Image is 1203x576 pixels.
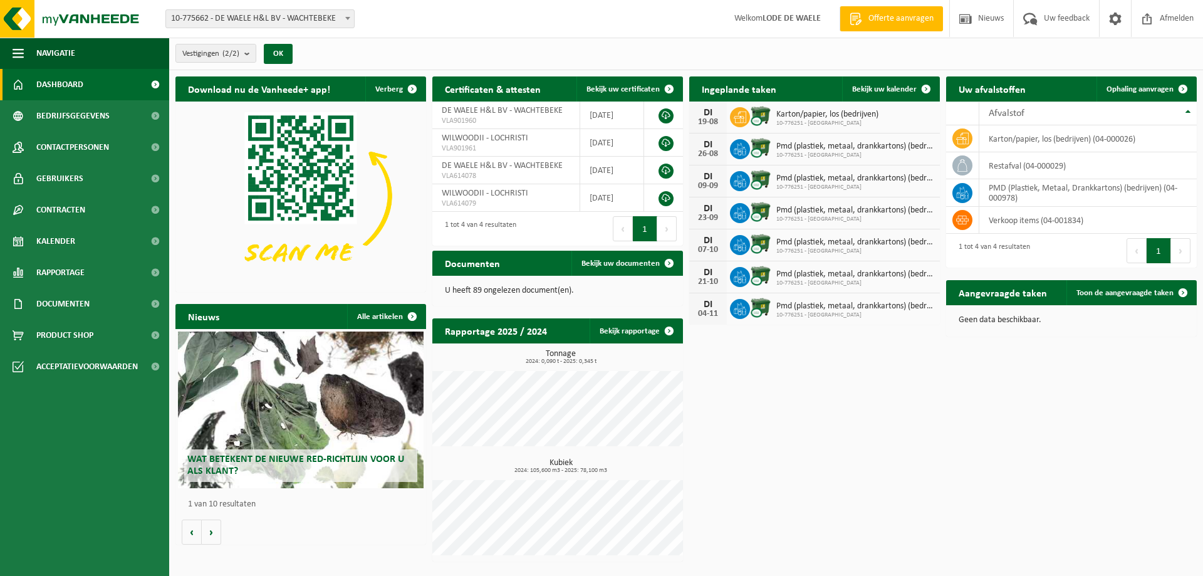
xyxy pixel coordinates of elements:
img: WB-1100-CU [750,233,771,254]
span: Vestigingen [182,45,239,63]
span: DE WAELE H&L BV - WACHTEBEKE [442,161,563,170]
div: 23-09 [695,214,721,223]
h2: Documenten [432,251,513,275]
a: Offerte aanvragen [840,6,943,31]
a: Alle artikelen [347,304,425,329]
span: Documenten [36,288,90,320]
button: Volgende [202,520,221,545]
img: WB-1100-CU [750,201,771,223]
td: verkoop items (04-001834) [979,207,1197,234]
div: 07-10 [695,246,721,254]
div: 09-09 [695,182,721,191]
div: DI [695,268,721,278]
button: OK [264,44,293,64]
span: Toon de aangevraagde taken [1076,289,1174,297]
p: 1 van 10 resultaten [188,500,420,509]
span: Pmd (plastiek, metaal, drankkartons) (bedrijven) [776,238,934,248]
td: [DATE] [580,102,644,129]
div: 26-08 [695,150,721,159]
span: Pmd (plastiek, metaal, drankkartons) (bedrijven) [776,142,934,152]
td: PMD (Plastiek, Metaal, Drankkartons) (bedrijven) (04-000978) [979,179,1197,207]
span: Afvalstof [989,108,1024,118]
a: Ophaling aanvragen [1096,76,1195,102]
a: Wat betekent de nieuwe RED-richtlijn voor u als klant? [178,332,424,488]
div: 1 tot 4 van 4 resultaten [952,237,1030,264]
p: Geen data beschikbaar. [959,316,1184,325]
h2: Nieuws [175,304,232,328]
span: Verberg [375,85,403,93]
span: 10-775662 - DE WAELE H&L BV - WACHTEBEKE [165,9,355,28]
div: DI [695,204,721,214]
td: karton/papier, los (bedrijven) (04-000026) [979,125,1197,152]
span: Wat betekent de nieuwe RED-richtlijn voor u als klant? [187,454,404,476]
span: 2024: 105,600 m3 - 2025: 78,100 m3 [439,468,683,474]
span: Pmd (plastiek, metaal, drankkartons) (bedrijven) [776,174,934,184]
span: Bedrijfsgegevens [36,100,110,132]
span: VLA614079 [442,199,570,209]
div: 1 tot 4 van 4 resultaten [439,215,516,243]
span: VLA901961 [442,144,570,154]
h2: Uw afvalstoffen [946,76,1038,101]
td: restafval (04-000029) [979,152,1197,179]
span: Contactpersonen [36,132,109,163]
a: Bekijk uw kalender [842,76,939,102]
div: 04-11 [695,310,721,318]
div: 21-10 [695,278,721,286]
h2: Ingeplande taken [689,76,789,101]
td: [DATE] [580,184,644,212]
a: Bekijk rapportage [590,318,682,343]
span: Kalender [36,226,75,257]
p: U heeft 89 ongelezen document(en). [445,286,670,295]
td: [DATE] [580,157,644,184]
td: [DATE] [580,129,644,157]
div: DI [695,108,721,118]
span: 10-776251 - [GEOGRAPHIC_DATA] [776,184,934,191]
span: 10-776251 - [GEOGRAPHIC_DATA] [776,280,934,287]
span: Bekijk uw kalender [852,85,917,93]
button: 1 [633,216,657,241]
h2: Rapportage 2025 / 2024 [432,318,560,343]
div: DI [695,140,721,150]
button: Next [657,216,677,241]
span: Bekijk uw certificaten [586,85,660,93]
span: Acceptatievoorwaarden [36,351,138,382]
a: Bekijk uw documenten [571,251,682,276]
span: Pmd (plastiek, metaal, drankkartons) (bedrijven) [776,270,934,280]
img: WB-1100-CU [750,169,771,191]
img: WB-1100-CU [750,105,771,127]
h2: Certificaten & attesten [432,76,553,101]
span: Navigatie [36,38,75,69]
button: 1 [1147,238,1171,263]
a: Bekijk uw certificaten [576,76,682,102]
button: Previous [613,216,633,241]
span: VLA901960 [442,116,570,126]
button: Previous [1127,238,1147,263]
span: Dashboard [36,69,83,100]
span: Contracten [36,194,85,226]
button: Vestigingen(2/2) [175,44,256,63]
img: WB-1100-CU [750,297,771,318]
span: Pmd (plastiek, metaal, drankkartons) (bedrijven) [776,301,934,312]
span: Gebruikers [36,163,83,194]
span: WILWOODII - LOCHRISTI [442,134,528,143]
span: 2024: 0,090 t - 2025: 0,345 t [439,359,683,365]
button: Verberg [365,76,425,102]
span: Pmd (plastiek, metaal, drankkartons) (bedrijven) [776,206,934,216]
h2: Download nu de Vanheede+ app! [175,76,343,101]
div: 19-08 [695,118,721,127]
button: Next [1171,238,1190,263]
div: DI [695,172,721,182]
h3: Kubiek [439,459,683,474]
img: Download de VHEPlus App [175,102,426,290]
span: Product Shop [36,320,93,351]
span: 10-776251 - [GEOGRAPHIC_DATA] [776,152,934,159]
img: WB-1100-CU [750,137,771,159]
span: Rapportage [36,257,85,288]
span: VLA614078 [442,171,570,181]
span: Bekijk uw documenten [581,259,660,268]
span: 10-775662 - DE WAELE H&L BV - WACHTEBEKE [166,10,354,28]
span: WILWOODII - LOCHRISTI [442,189,528,198]
h2: Aangevraagde taken [946,280,1060,305]
span: Ophaling aanvragen [1107,85,1174,93]
img: WB-1100-CU [750,265,771,286]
